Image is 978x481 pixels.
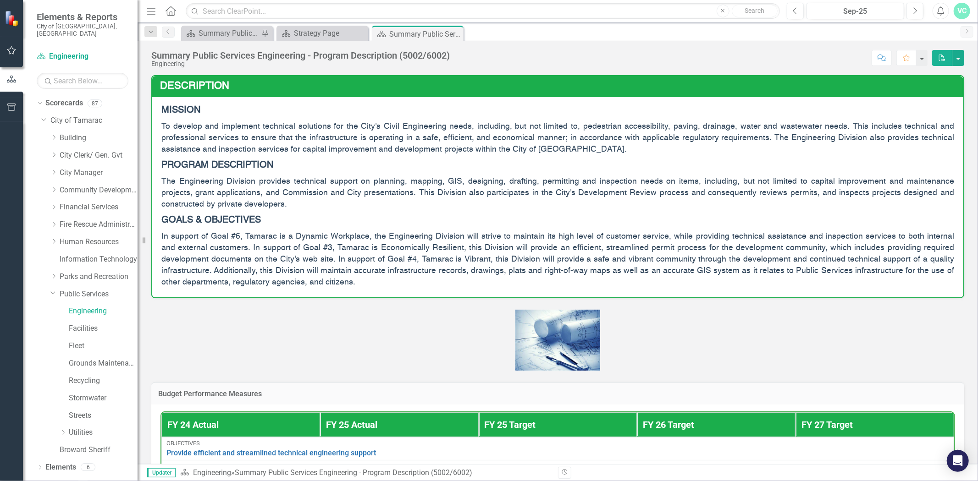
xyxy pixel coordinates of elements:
a: Human Resources [60,237,138,247]
a: Broward Sheriff [60,445,138,455]
div: Sep-25 [810,6,901,17]
div: Summary Public Services Engineering - Program Description (5002/6002) [235,468,472,477]
input: Search ClearPoint... [186,3,780,19]
div: Objectives [166,440,949,447]
a: City Manager [60,168,138,178]
div: Summary Public Works Administration (5001) [199,27,259,39]
strong: MISSION [161,106,200,115]
a: Fleet [69,341,138,351]
td: Double-Click to Edit Right Click for Context Menu [161,437,954,460]
strong: GOALS & OBJECTIVES [161,216,261,225]
span: The Engineering Division provides technical support on planning, mapping, GIS, designing, draftin... [161,177,954,208]
a: Facilities [69,323,138,334]
a: Public Services [60,289,138,300]
div: Summary Public Services Engineering - Program Description (5002/6002) [151,50,450,60]
a: Fire Rescue Administration [60,219,138,230]
div: Summary Public Services Engineering - Program Description (5002/6002) [389,28,461,40]
span: To develop and implement technical solutions for the City's Civil Engineering needs, including, b... [161,122,954,153]
a: Parks and Recreation [60,272,138,282]
a: Grounds Maintenance [69,358,138,369]
button: VC [954,3,970,19]
a: City Clerk/ Gen. Gvt [60,150,138,161]
a: Stormwater [69,393,138,404]
a: Streets [69,410,138,421]
a: Engineering [69,306,138,317]
small: City of [GEOGRAPHIC_DATA], [GEOGRAPHIC_DATA] [37,22,128,38]
button: Sep-25 [807,3,904,19]
a: Strategy Page [279,27,366,39]
a: Information Technology [60,254,138,265]
span: Elements & Reports [37,11,128,22]
h3: Description [160,81,959,92]
a: Building [60,133,138,143]
div: Engineering [151,60,450,67]
strong: PROGRAM DESCRIPTION [161,161,273,170]
img: ClearPoint Strategy [5,10,21,26]
a: Utilities [69,427,138,438]
a: Financial Services [60,202,138,213]
a: City of Tamarac [50,115,138,126]
a: Engineering [37,51,128,62]
span: In support of Goal #6, Tamarac is a Dynamic Workplace, the Engineering Division will strive to ma... [161,232,954,287]
input: Search Below... [37,73,128,89]
div: » [180,468,551,478]
a: Elements [45,462,76,473]
img: 15 HD Engineering Wallpapers For Your Engineering Designs - A Graphic World [515,310,600,371]
span: Updater [147,468,176,477]
h3: Budget Performance Measures [158,390,957,398]
div: Open Intercom Messenger [947,450,969,472]
a: Provide efficient and streamlined technical engineering support [166,449,949,457]
div: 6 [81,464,95,471]
a: Scorecards [45,98,83,109]
div: 87 [88,99,102,107]
a: Recycling [69,376,138,386]
a: Summary Public Works Administration (5001) [183,27,259,39]
div: Measures [166,463,949,470]
a: Engineering [193,468,231,477]
button: Search [732,5,778,17]
a: Community Development [60,185,138,196]
span: Search [745,7,764,14]
div: Strategy Page [294,27,366,39]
